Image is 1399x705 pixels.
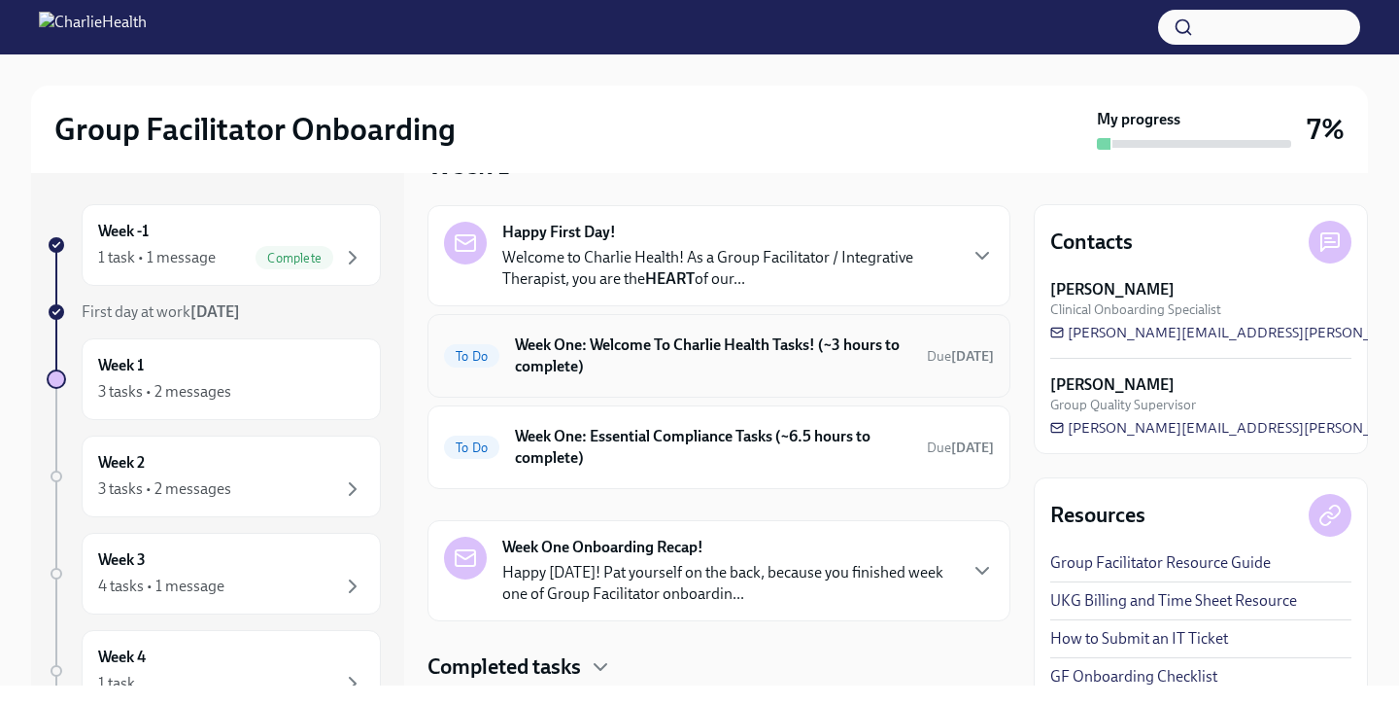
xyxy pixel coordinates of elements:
strong: [DATE] [190,302,240,321]
strong: Week One Onboarding Recap! [502,537,703,558]
img: CharlieHealth [39,12,147,43]
p: Welcome to Charlie Health! As a Group Facilitator / Integrative Therapist, you are the of our... [502,247,955,290]
h6: Week 2 [98,452,145,474]
strong: [DATE] [951,440,994,456]
span: First day at work [82,302,240,321]
a: Week 23 tasks • 2 messages [47,436,381,517]
strong: HEART [645,269,695,288]
h3: 7% [1307,112,1345,147]
h6: Week One: Welcome To Charlie Health Tasks! (~3 hours to complete) [515,335,911,377]
span: Group Quality Supervisor [1050,396,1196,414]
h4: Completed tasks [427,652,581,682]
div: 4 tasks • 1 message [98,576,224,597]
div: 3 tasks • 2 messages [98,478,231,500]
a: To DoWeek One: Essential Compliance Tasks (~6.5 hours to complete)Due[DATE] [444,422,994,473]
a: Group Facilitator Resource Guide [1050,552,1271,574]
strong: [DATE] [951,348,994,365]
h6: Week 1 [98,355,144,376]
span: Clinical Onboarding Specialist [1050,300,1221,319]
strong: Happy First Day! [502,222,616,243]
a: Week -11 task • 1 messageComplete [47,204,381,286]
div: 3 tasks • 2 messages [98,381,231,403]
span: Due [927,348,994,365]
span: To Do [444,349,499,364]
h6: Week -1 [98,221,149,242]
div: Completed tasks [427,652,1010,682]
h4: Resources [1050,501,1145,530]
h2: Group Facilitator Onboarding [54,110,456,149]
a: Week 13 tasks • 2 messages [47,338,381,420]
span: August 25th, 2025 10:00 [927,439,994,457]
h6: Week 4 [98,647,146,668]
a: Week 34 tasks • 1 message [47,533,381,615]
strong: [PERSON_NAME] [1050,279,1175,300]
span: Due [927,440,994,456]
h4: Contacts [1050,228,1133,257]
strong: My progress [1097,109,1180,130]
strong: [PERSON_NAME] [1050,374,1175,396]
div: 1 task [98,673,135,694]
h6: Week One: Essential Compliance Tasks (~6.5 hours to complete) [515,426,911,469]
a: To DoWeek One: Welcome To Charlie Health Tasks! (~3 hours to complete)Due[DATE] [444,331,994,381]
a: First day at work[DATE] [47,301,381,323]
p: Happy [DATE]! Pat yourself on the back, because you finished week one of Group Facilitator onboar... [502,562,955,605]
span: To Do [444,441,499,455]
a: GF Onboarding Checklist [1050,666,1217,687]
div: 1 task • 1 message [98,247,216,268]
a: UKG Billing and Time Sheet Resource [1050,590,1297,612]
h6: Week 3 [98,549,146,571]
a: How to Submit an IT Ticket [1050,628,1228,650]
span: Complete [256,251,333,265]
